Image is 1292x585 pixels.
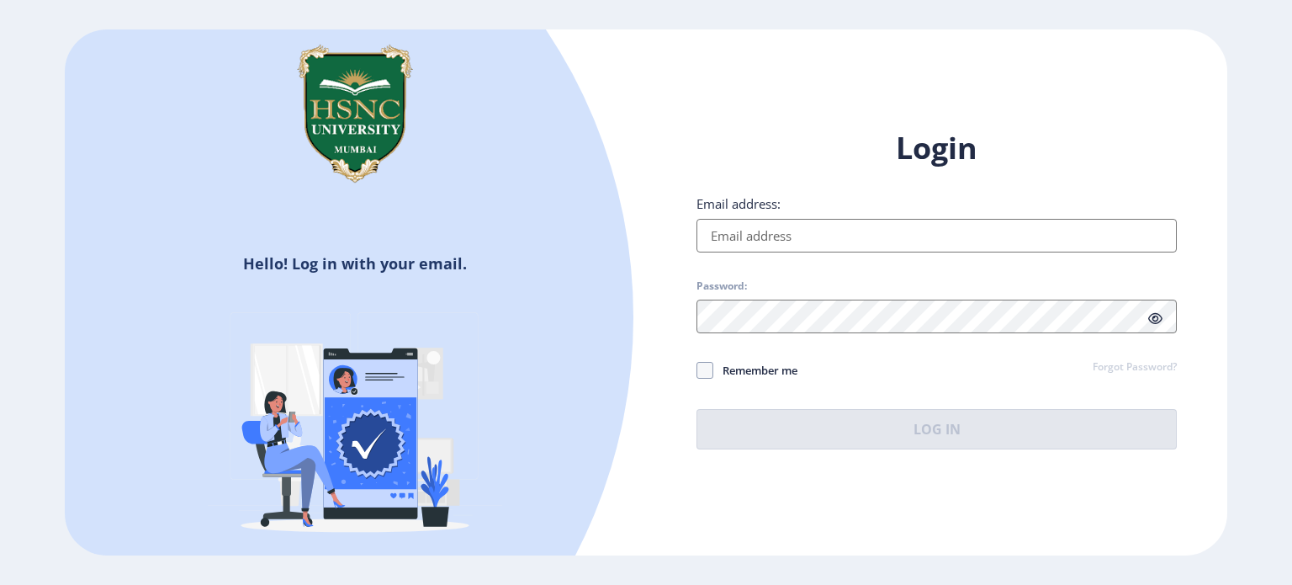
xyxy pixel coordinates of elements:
[713,360,797,380] span: Remember me
[1093,360,1177,375] a: Forgot Password?
[696,128,1177,168] h1: Login
[696,219,1177,253] input: Email address
[696,195,781,212] label: Email address:
[208,280,502,575] img: Verified-rafiki.svg
[696,409,1177,449] button: Log In
[271,29,439,198] img: hsnc.png
[696,279,747,293] label: Password:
